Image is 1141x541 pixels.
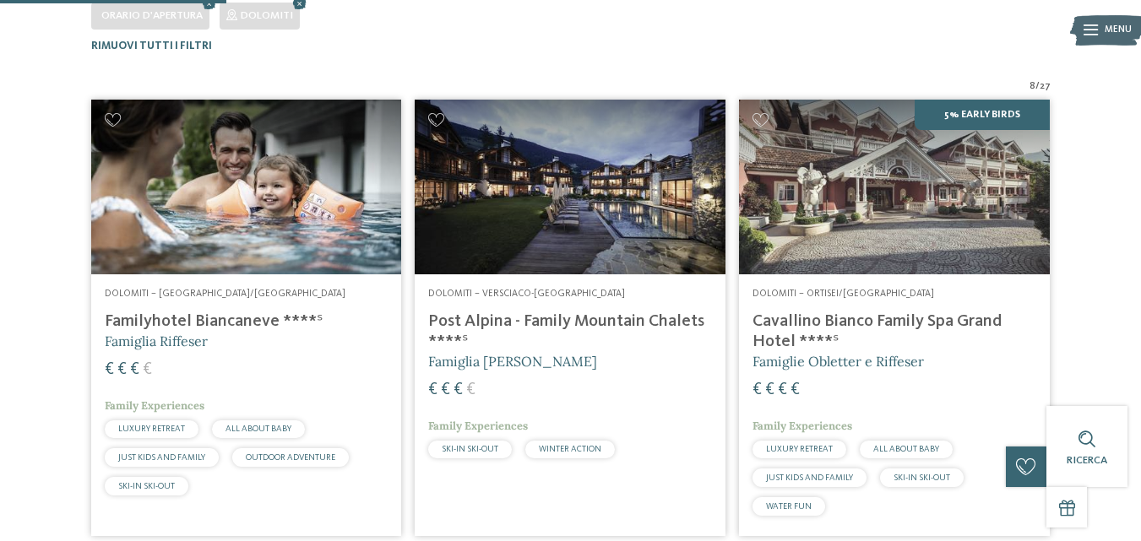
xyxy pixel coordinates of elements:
[1067,455,1107,466] span: Ricerca
[415,100,725,535] a: Cercate un hotel per famiglie? Qui troverete solo i migliori! Dolomiti – Versciaco-[GEOGRAPHIC_DA...
[91,100,402,274] img: Cercate un hotel per famiglie? Qui troverete solo i migliori!
[442,445,498,453] span: SKI-IN SKI-OUT
[428,289,625,299] span: Dolomiti – Versciaco-[GEOGRAPHIC_DATA]
[466,381,475,398] span: €
[766,473,853,482] span: JUST KIDS AND FAMILY
[101,10,203,21] span: Orario d'apertura
[441,381,450,398] span: €
[1030,80,1035,94] span: 8
[753,289,934,299] span: Dolomiti – Ortisei/[GEOGRAPHIC_DATA]
[428,311,712,352] h4: Post Alpina - Family Mountain Chalets ****ˢ
[130,361,139,378] span: €
[143,361,152,378] span: €
[105,361,114,378] span: €
[118,482,175,490] span: SKI-IN SKI-OUT
[753,381,762,398] span: €
[753,419,852,433] span: Family Experiences
[105,398,204,413] span: Family Experiences
[454,381,463,398] span: €
[766,445,833,453] span: LUXURY RETREAT
[105,311,388,332] h4: Familyhotel Biancaneve ****ˢ
[1035,80,1040,94] span: /
[118,425,185,433] span: LUXURY RETREAT
[791,381,800,398] span: €
[117,361,127,378] span: €
[765,381,774,398] span: €
[246,453,335,462] span: OUTDOOR ADVENTURE
[753,311,1036,352] h4: Cavallino Bianco Family Spa Grand Hotel ****ˢ
[105,289,345,299] span: Dolomiti – [GEOGRAPHIC_DATA]/[GEOGRAPHIC_DATA]
[739,100,1050,274] img: Family Spa Grand Hotel Cavallino Bianco ****ˢ
[778,381,787,398] span: €
[105,333,208,349] span: Famiglia Riffeser
[225,425,291,433] span: ALL ABOUT BABY
[428,353,597,370] span: Famiglia [PERSON_NAME]
[739,100,1050,535] a: Cercate un hotel per famiglie? Qui troverete solo i migliori! 5% Early Birds Dolomiti – Ortisei/[...
[118,453,205,462] span: JUST KIDS AND FAMILY
[415,100,725,274] img: Post Alpina - Family Mountain Chalets ****ˢ
[766,502,812,511] span: WATER FUN
[539,445,601,453] span: WINTER ACTION
[1040,80,1051,94] span: 27
[894,473,950,482] span: SKI-IN SKI-OUT
[753,353,924,370] span: Famiglie Obletter e Riffeser
[91,100,402,535] a: Cercate un hotel per famiglie? Qui troverete solo i migliori! Dolomiti – [GEOGRAPHIC_DATA]/[GEOGR...
[873,445,939,453] span: ALL ABOUT BABY
[428,381,437,398] span: €
[428,419,528,433] span: Family Experiences
[91,41,212,51] span: Rimuovi tutti i filtri
[241,10,293,21] span: Dolomiti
